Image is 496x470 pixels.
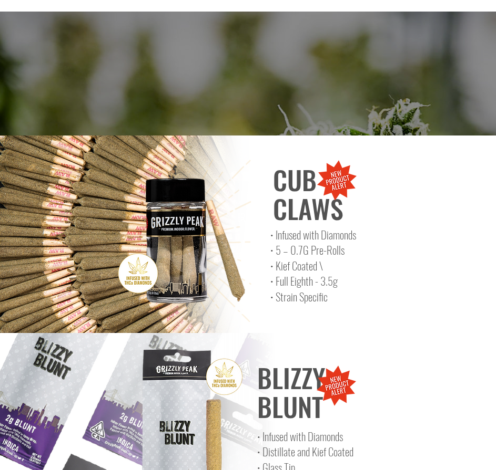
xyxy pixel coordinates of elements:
img: ALERT.png [313,363,359,409]
span: • Infused with Diamonds • 5 – 0.7G Pre-Rolls • Kief Coated \ • Full Eighth - 3.5g • Strain Specific [270,226,356,305]
img: 5pack-2.png [83,143,273,333]
span: BLIZZY BLUNT [257,358,325,425]
img: ALERT.png [314,158,360,203]
span: CUB CLAWS [273,160,343,227]
img: THC-infused.png [115,250,161,296]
